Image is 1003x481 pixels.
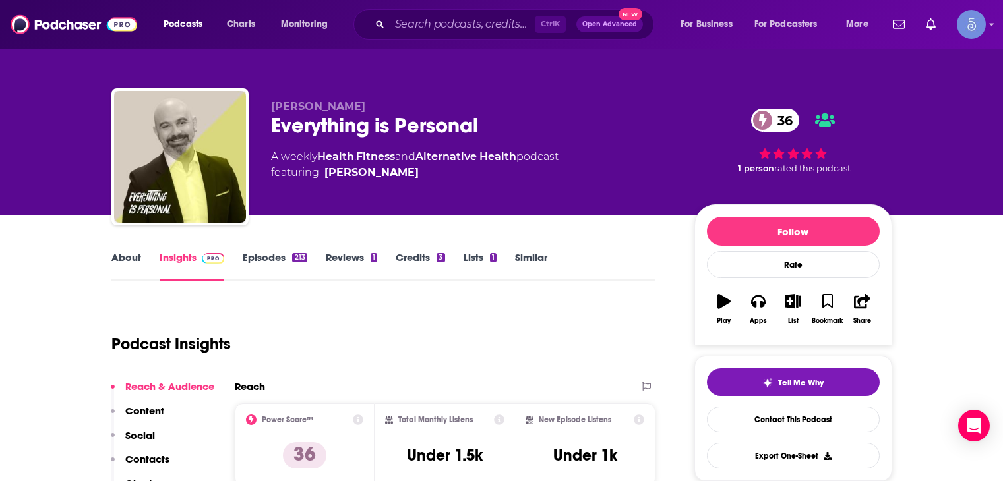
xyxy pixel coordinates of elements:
[810,285,845,333] button: Bookmark
[707,443,880,468] button: Export One-Sheet
[957,10,986,39] img: User Profile
[707,251,880,278] div: Rate
[576,16,643,32] button: Open AdvancedNew
[262,415,313,424] h2: Power Score™
[283,442,326,468] p: 36
[775,285,810,333] button: List
[535,16,566,33] span: Ctrl K
[707,217,880,246] button: Follow
[218,14,263,35] a: Charts
[366,9,667,40] div: Search podcasts, credits, & more...
[111,429,155,453] button: Social
[125,429,155,441] p: Social
[235,380,265,393] h2: Reach
[114,91,246,223] img: Everything is Personal
[717,317,731,325] div: Play
[957,10,986,39] span: Logged in as Spiral5-G1
[111,453,169,477] button: Contacts
[407,445,483,465] h3: Under 1.5k
[774,163,851,173] span: rated this podcast
[707,368,880,396] button: tell me why sparkleTell Me Why
[778,378,824,388] span: Tell Me Why
[845,285,879,333] button: Share
[390,14,535,35] input: Search podcasts, credits, & more...
[354,150,356,163] span: ,
[539,415,611,424] h2: New Episode Listens
[398,415,473,424] h2: Total Monthly Listens
[553,445,617,465] h3: Under 1k
[396,251,444,281] a: Credits3
[154,14,220,35] button: open menu
[738,163,774,173] span: 1 person
[356,150,395,163] a: Fitness
[125,453,169,465] p: Contacts
[111,334,231,354] h1: Podcast Insights
[271,100,365,113] span: [PERSON_NAME]
[582,21,637,28] span: Open Advanced
[371,253,377,262] div: 1
[694,100,892,182] div: 36 1 personrated this podcast
[271,149,559,181] div: A weekly podcast
[292,253,307,262] div: 213
[853,317,871,325] div: Share
[746,14,837,35] button: open menu
[164,15,202,34] span: Podcasts
[750,317,767,325] div: Apps
[464,251,497,281] a: Lists1
[958,410,990,441] div: Open Intercom Messenger
[957,10,986,39] button: Show profile menu
[812,317,843,325] div: Bookmark
[317,150,354,163] a: Health
[671,14,749,35] button: open menu
[281,15,328,34] span: Monitoring
[227,15,255,34] span: Charts
[846,15,868,34] span: More
[326,251,377,281] a: Reviews1
[490,253,497,262] div: 1
[788,317,799,325] div: List
[125,405,164,417] p: Content
[741,285,775,333] button: Apps
[324,165,419,181] a: Jon Small
[111,380,214,405] button: Reach & Audience
[111,405,164,429] button: Content
[111,251,141,281] a: About
[125,380,214,393] p: Reach & Audience
[160,251,225,281] a: InsightsPodchaser Pro
[415,150,516,163] a: Alternative Health
[11,12,137,37] img: Podchaser - Follow, Share and Rate Podcasts
[762,378,773,388] img: tell me why sparkle
[888,13,910,36] a: Show notifications dropdown
[681,15,733,34] span: For Business
[437,253,444,262] div: 3
[515,251,547,281] a: Similar
[837,14,885,35] button: open menu
[619,8,642,20] span: New
[751,109,799,132] a: 36
[707,285,741,333] button: Play
[754,15,818,34] span: For Podcasters
[271,165,559,181] span: featuring
[202,253,225,264] img: Podchaser Pro
[764,109,799,132] span: 36
[272,14,345,35] button: open menu
[395,150,415,163] span: and
[243,251,307,281] a: Episodes213
[921,13,941,36] a: Show notifications dropdown
[707,407,880,432] a: Contact This Podcast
